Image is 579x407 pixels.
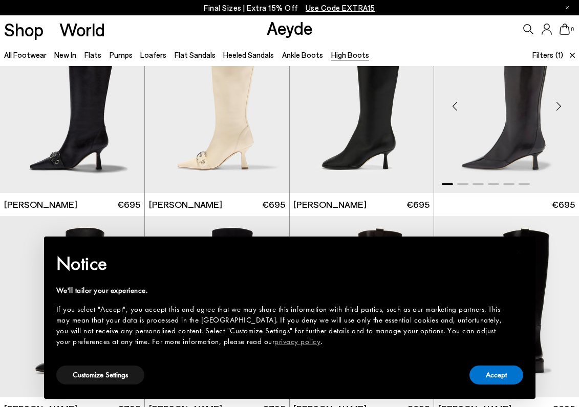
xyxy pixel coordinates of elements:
a: 0 [560,24,570,35]
a: High Boots [331,50,369,59]
a: Heeled Sandals [223,50,274,59]
span: Navigate to /collections/ss25-final-sizes [306,3,375,12]
span: €695 [406,198,430,211]
img: Catherine High Sock Boots [290,11,434,193]
img: Henry Knee-High Boots [290,216,434,398]
a: Ankle Boots [282,50,323,59]
span: [PERSON_NAME] [149,198,222,211]
span: 0 [570,27,575,32]
p: Final Sizes | Extra 15% Off [204,2,375,14]
a: New In [54,50,76,59]
a: Pumps [110,50,133,59]
span: [PERSON_NAME] [293,198,367,211]
a: Aeyde [267,17,313,38]
a: [PERSON_NAME] €695 [290,193,434,216]
a: Flats [84,50,101,59]
a: privacy policy [274,336,320,347]
span: €695 [552,198,575,211]
button: Accept [469,366,523,384]
span: €695 [117,198,140,211]
a: World [59,20,105,38]
img: Vivian Eyelet High Boots [145,11,289,193]
button: Customize Settings [56,366,144,384]
span: €695 [262,198,285,211]
a: Loafers [140,50,166,59]
img: Willa Suede Over-Knee Boots [145,216,289,398]
div: Previous slide [439,91,470,122]
div: If you select "Accept", you accept this and agree that we may share this information with third p... [56,304,507,347]
div: 1 / 6 [434,11,579,193]
button: Close this notice [507,240,531,264]
span: (1) [555,49,563,61]
span: Filters [532,50,553,59]
a: [PERSON_NAME] €695 [145,193,289,216]
img: Alexis Dual-Tone High Boots [434,11,579,193]
a: €695 [434,193,579,216]
div: Next slide [543,91,574,122]
a: Next slide Previous slide [434,11,579,193]
a: Flat Sandals [175,50,216,59]
span: × [516,244,522,260]
a: Shop [4,20,44,38]
div: We'll tailor your experience. [56,285,507,296]
span: [PERSON_NAME] [4,198,77,211]
img: Henry Knee-High Boots [434,216,579,398]
a: All Footwear [4,50,47,59]
h2: Notice [56,250,507,277]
